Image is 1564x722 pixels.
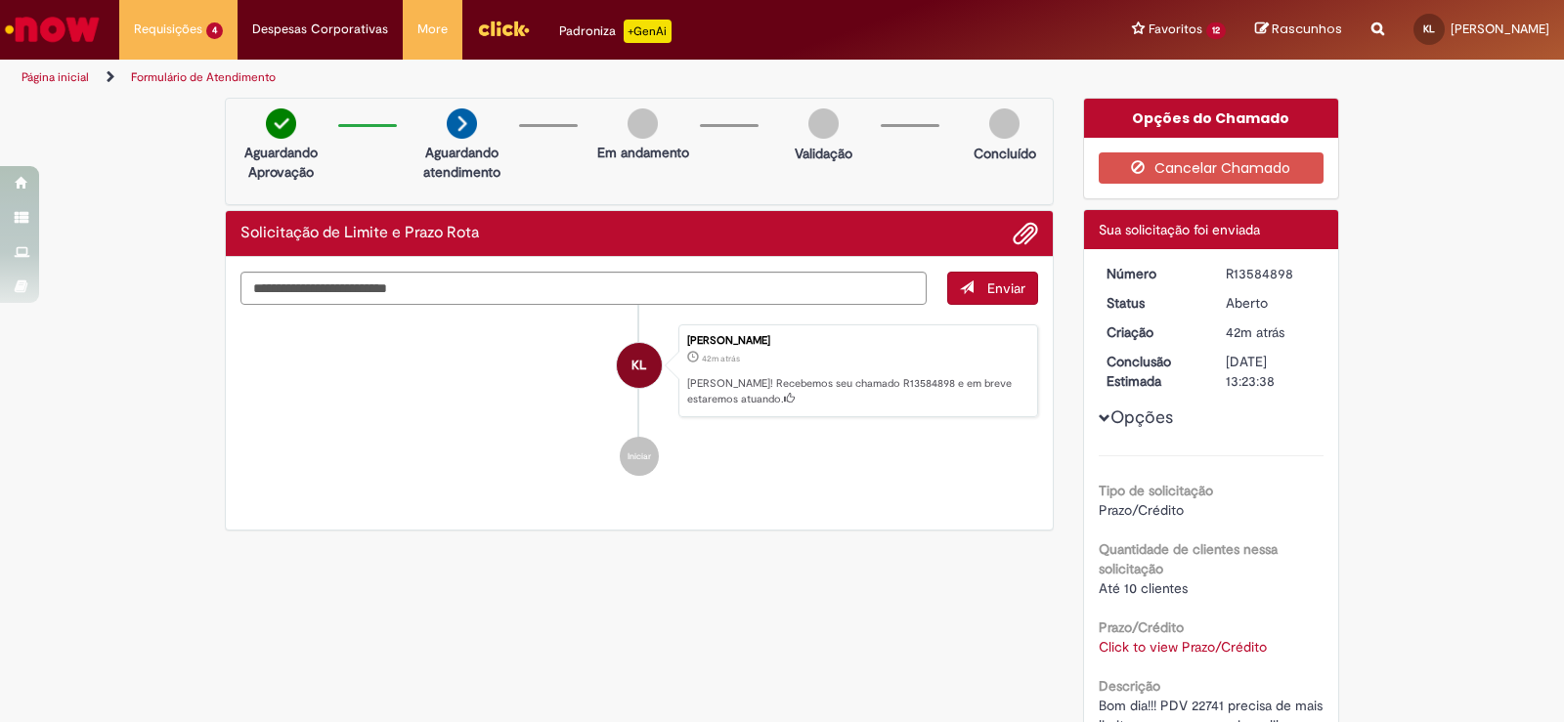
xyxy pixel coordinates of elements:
[1226,264,1317,283] div: R13584898
[1099,221,1260,238] span: Sua solicitação foi enviada
[795,144,852,163] p: Validação
[1099,501,1184,519] span: Prazo/Crédito
[252,20,388,39] span: Despesas Corporativas
[687,376,1027,406] p: [PERSON_NAME]! Recebemos seu chamado R13584898 e em breve estaremos atuando.
[628,108,658,139] img: img-circle-grey.png
[597,143,689,162] p: Em andamento
[1149,20,1202,39] span: Favoritos
[447,108,477,139] img: arrow-next.png
[1099,579,1188,597] span: Até 10 clientes
[15,60,1028,96] ul: Trilhas de página
[234,143,328,182] p: Aguardando Aprovação
[22,69,89,85] a: Página inicial
[240,225,479,242] h2: Solicitação de Limite e Prazo Rota Histórico de tíquete
[559,20,672,43] div: Padroniza
[1451,21,1549,37] span: [PERSON_NAME]
[974,144,1036,163] p: Concluído
[1084,99,1339,138] div: Opções do Chamado
[702,353,740,364] time: 01/10/2025 10:23:34
[617,343,662,388] div: Kaline De Padua Linares
[206,22,223,39] span: 4
[2,10,103,49] img: ServiceNow
[989,108,1020,139] img: img-circle-grey.png
[1099,152,1325,184] button: Cancelar Chamado
[947,272,1038,305] button: Enviar
[1226,322,1317,342] div: 01/10/2025 10:23:34
[1272,20,1342,38] span: Rascunhos
[1226,323,1284,341] span: 42m atrás
[131,69,276,85] a: Formulário de Atendimento
[1226,323,1284,341] time: 01/10/2025 10:23:34
[1099,677,1160,695] b: Descrição
[477,14,530,43] img: click_logo_yellow_360x200.png
[417,20,448,39] span: More
[240,305,1038,496] ul: Histórico de tíquete
[266,108,296,139] img: check-circle-green.png
[631,342,646,389] span: KL
[1092,293,1212,313] dt: Status
[134,20,202,39] span: Requisições
[1226,352,1317,391] div: [DATE] 13:23:38
[687,335,1027,347] div: [PERSON_NAME]
[414,143,509,182] p: Aguardando atendimento
[240,272,927,305] textarea: Digite sua mensagem aqui...
[1099,540,1278,577] b: Quantidade de clientes nessa solicitação
[624,20,672,43] p: +GenAi
[1206,22,1226,39] span: 12
[240,324,1038,418] li: Kaline De Padua Linares
[808,108,839,139] img: img-circle-grey.png
[1255,21,1342,39] a: Rascunhos
[1092,352,1212,391] dt: Conclusão Estimada
[1099,638,1267,656] a: Click to view Prazo/Crédito
[1423,22,1435,35] span: KL
[1099,482,1213,499] b: Tipo de solicitação
[1013,221,1038,246] button: Adicionar anexos
[1092,264,1212,283] dt: Número
[987,279,1025,297] span: Enviar
[1092,322,1212,342] dt: Criação
[1226,293,1317,313] div: Aberto
[1099,618,1184,636] b: Prazo/Crédito
[702,353,740,364] span: 42m atrás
